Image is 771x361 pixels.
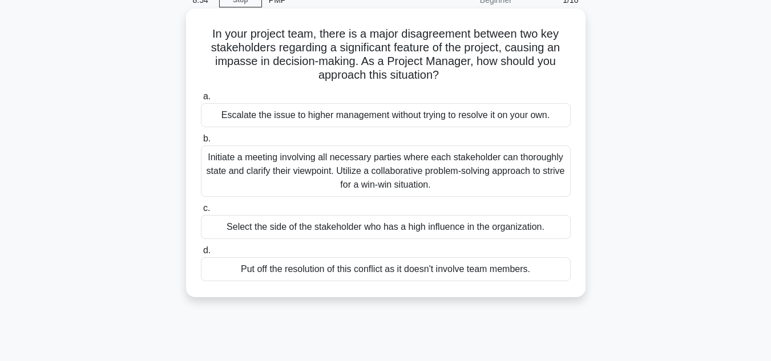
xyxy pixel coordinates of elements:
span: a. [203,91,211,101]
span: c. [203,203,210,213]
div: Initiate a meeting involving all necessary parties where each stakeholder can thoroughly state an... [201,145,571,197]
h5: In your project team, there is a major disagreement between two key stakeholders regarding a sign... [200,27,572,83]
div: Escalate the issue to higher management without trying to resolve it on your own. [201,103,571,127]
div: Put off the resolution of this conflict as it doesn't involve team members. [201,257,571,281]
span: d. [203,245,211,255]
span: b. [203,133,211,143]
div: Select the side of the stakeholder who has a high influence in the organization. [201,215,571,239]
